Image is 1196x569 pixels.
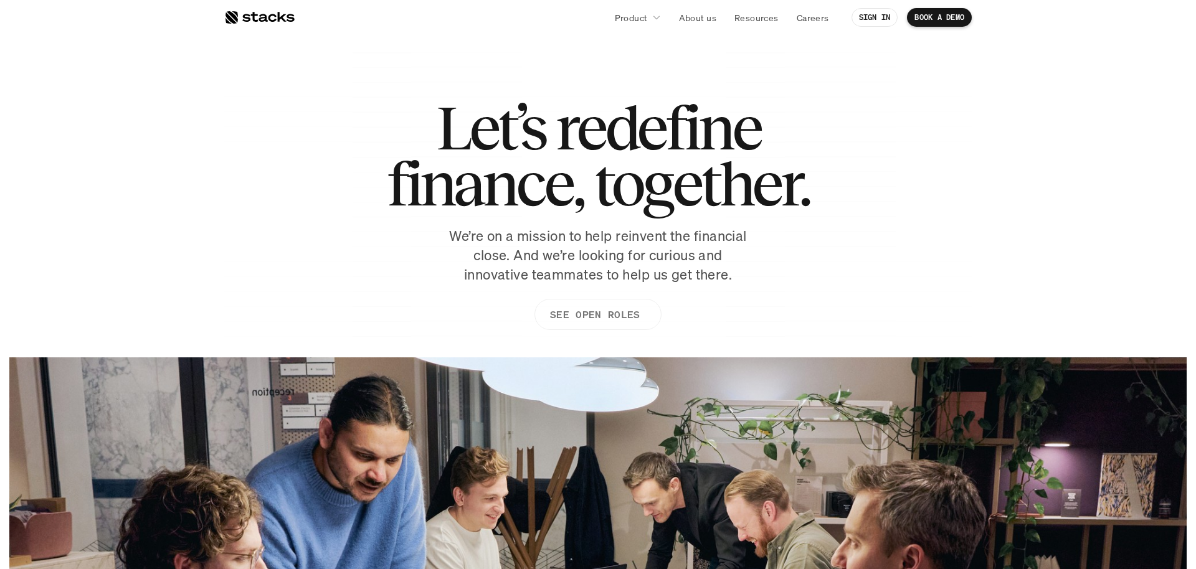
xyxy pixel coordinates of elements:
[797,11,829,24] p: Careers
[914,13,964,22] p: BOOK A DEMO
[734,11,779,24] p: Resources
[727,6,786,29] a: Resources
[859,13,891,22] p: SIGN IN
[534,299,662,330] a: SEE OPEN ROLES
[907,8,972,27] a: BOOK A DEMO
[615,11,648,24] p: Product
[852,8,898,27] a: SIGN IN
[550,306,640,324] p: SEE OPEN ROLES
[387,100,809,212] h1: Let’s redefine finance, together.
[679,11,716,24] p: About us
[672,6,724,29] a: About us
[789,6,837,29] a: Careers
[442,227,754,284] p: We’re on a mission to help reinvent the financial close. And we’re looking for curious and innova...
